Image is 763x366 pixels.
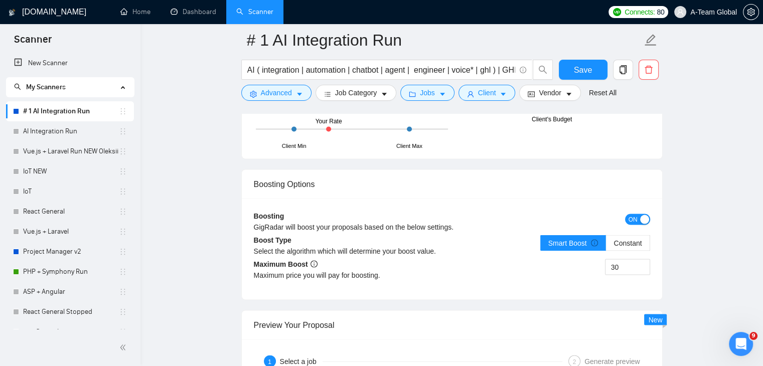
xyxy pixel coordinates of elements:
span: bars [324,90,331,98]
div: Client Min [282,141,307,150]
button: Save [559,60,607,80]
span: 2 [573,358,576,365]
span: Job Category [335,87,377,98]
li: IoT [6,181,134,202]
span: My Scanners [26,83,66,91]
a: IoT [23,181,119,202]
span: info-circle [520,67,526,73]
a: asp General [23,322,119,342]
div: Select the algorithm which will determine your boost value. [254,245,452,256]
span: search [533,65,552,74]
li: Vue.js + Laravel Run NEW Oleksii [6,141,134,161]
span: Connects: [625,7,655,18]
a: Reset All [589,87,617,98]
button: idcardVendorcaret-down [519,85,580,101]
span: holder [119,147,127,155]
button: copy [613,60,633,80]
span: holder [119,228,127,236]
span: holder [119,127,127,135]
li: asp General [6,322,134,342]
span: caret-down [565,90,572,98]
li: Vue.js + Laravel [6,222,134,242]
a: Vue.js + Laravel Run NEW Oleksii [23,141,119,161]
a: React General Stopped [23,302,119,322]
span: Advanced [261,87,292,98]
button: folderJobscaret-down [400,85,454,101]
span: Save [574,64,592,76]
span: caret-down [439,90,446,98]
a: setting [743,8,759,16]
li: # 1 AI Integration Run [6,101,134,121]
a: IoT NEW [23,161,119,181]
span: holder [119,328,127,336]
span: search [14,83,21,90]
span: holder [119,188,127,196]
a: PHP + Symphony Run [23,262,119,282]
button: setting [743,4,759,20]
span: delete [639,65,658,74]
a: ASP + Angular [23,282,119,302]
span: holder [119,308,127,316]
button: delete [639,60,659,80]
li: New Scanner [6,53,134,73]
div: GigRadar will boost your proposals based on the below settings. [254,221,551,232]
span: 1 [268,358,271,365]
span: info-circle [311,260,318,267]
span: holder [119,107,127,115]
li: IoT NEW [6,161,134,181]
button: search [533,60,553,80]
li: ASP + Angular [6,282,134,302]
span: caret-down [296,90,303,98]
span: user [467,90,474,98]
span: New [648,315,662,323]
a: # 1 AI Integration Run [23,101,119,121]
div: Client Max [396,141,422,150]
div: Maximum price you will pay for boosting. [254,269,452,280]
span: Vendor [539,87,561,98]
span: holder [119,288,127,296]
li: React General [6,202,134,222]
a: homeHome [120,8,150,16]
span: 9 [749,332,757,340]
span: info-circle [591,239,598,246]
span: edit [644,34,657,47]
span: caret-down [500,90,507,98]
button: settingAdvancedcaret-down [241,85,312,101]
span: Scanner [6,32,60,53]
span: idcard [528,90,535,98]
a: AI Integration Run [23,121,119,141]
div: Boosting Options [254,169,650,198]
a: React General [23,202,119,222]
a: Vue.js + Laravel [23,222,119,242]
span: Constant [614,239,642,247]
input: Scanner name... [247,28,642,53]
a: New Scanner [14,53,126,73]
b: Boosting [254,212,284,220]
img: logo [9,5,16,21]
input: Search Freelance Jobs... [247,64,515,76]
b: Maximum Boost [254,260,318,268]
span: holder [119,268,127,276]
span: My Scanners [14,83,66,91]
span: holder [119,208,127,216]
li: PHP + Symphony Run [6,262,134,282]
button: userClientcaret-down [459,85,516,101]
div: Preview Your Proposal [254,310,650,339]
span: Client [478,87,496,98]
span: setting [743,8,758,16]
b: Boost Type [254,236,291,244]
a: Project Manager v2 [23,242,119,262]
span: double-left [119,342,129,352]
a: dashboardDashboard [171,8,216,16]
li: Project Manager v2 [6,242,134,262]
span: 80 [657,7,664,18]
a: searchScanner [236,8,273,16]
span: user [677,9,684,16]
li: AI Integration Run [6,121,134,141]
iframe: Intercom live chat [729,332,753,356]
button: barsJob Categorycaret-down [316,85,396,101]
span: setting [250,90,257,98]
span: Jobs [420,87,435,98]
span: Smart Boost [548,239,598,247]
li: React General Stopped [6,302,134,322]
